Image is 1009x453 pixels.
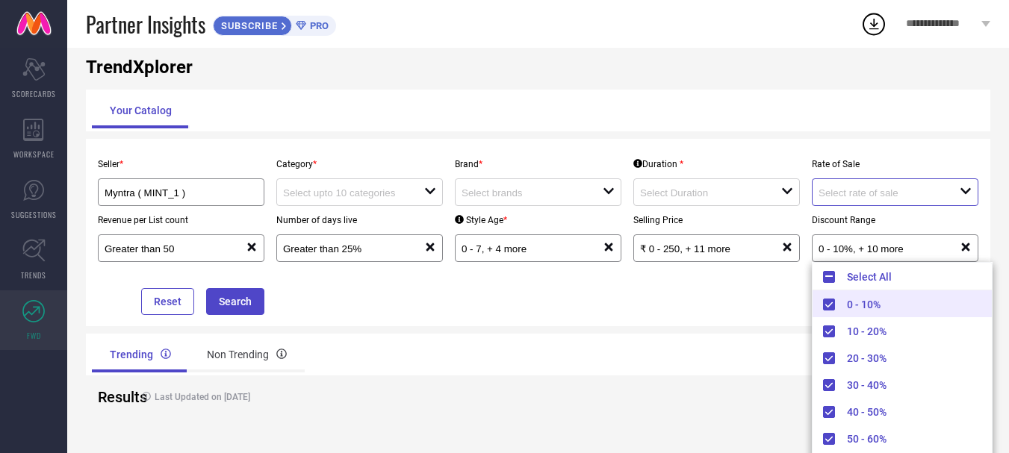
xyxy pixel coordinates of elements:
[21,269,46,281] span: TRENDS
[86,57,990,78] h1: TrendXplorer
[819,187,946,199] input: Select rate of sale
[462,187,589,199] input: Select brands
[98,388,122,406] h2: Results
[860,10,887,37] div: Open download list
[105,243,232,254] input: Select revenue per list count
[283,243,410,254] input: Select number of days live
[27,330,41,341] span: FWD
[813,344,992,371] li: 20 - 30%
[306,20,329,31] span: PRO
[214,20,282,31] span: SUBSCRIBE
[92,93,190,128] div: Your Catalog
[812,215,978,225] p: Discount Range
[462,241,603,255] div: 0 - 7, 7 - 14, 14 - 21, 21 - 30, 30+
[134,392,489,402] h4: Last Updated on [DATE]
[813,263,992,290] li: Select All
[640,241,781,255] div: ₹ 0 - 250, ₹ 250 - 500, ₹ 500 - 750, ₹ 750 - 1000, ₹ 1000 - 1500, ₹ 1500 - 2000, ₹ 2000 - 2500, ₹...
[276,215,443,225] p: Number of days live
[813,398,992,425] li: 40 - 50%
[813,371,992,398] li: 30 - 40%
[86,9,205,40] span: Partner Insights
[11,209,57,220] span: SUGGESTIONS
[283,241,424,255] div: Greater than 25%
[189,337,305,372] div: Non Trending
[819,243,946,254] input: Select discount range
[813,317,992,344] li: 10 - 20%
[813,290,992,317] li: 0 - 10%
[141,288,194,315] button: Reset
[92,337,189,372] div: Trending
[276,159,443,169] p: Category
[105,241,246,255] div: Greater than 50
[206,288,264,315] button: Search
[819,241,960,255] div: 0 - 10%, 10 - 20%, 20 - 30%, 30 - 40%, 40 - 50%, 50 - 60%, 60 - 70%, 70 - 80%, 80 - 90%, 90 - 100...
[633,215,800,225] p: Selling Price
[640,187,767,199] input: Select Duration
[105,185,258,199] div: Myntra ( MINT_1 )
[812,159,978,169] p: Rate of Sale
[98,215,264,225] p: Revenue per List count
[813,425,992,452] li: 50 - 60%
[105,187,243,199] input: Select seller
[12,88,56,99] span: SCORECARDS
[455,215,507,225] div: Style Age
[13,149,55,160] span: WORKSPACE
[455,159,621,169] p: Brand
[633,159,683,169] div: Duration
[462,243,589,254] input: Select style age
[213,12,336,36] a: SUBSCRIBEPRO
[98,159,264,169] p: Seller
[640,243,767,254] input: Select selling price
[283,187,410,199] input: Select upto 10 categories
